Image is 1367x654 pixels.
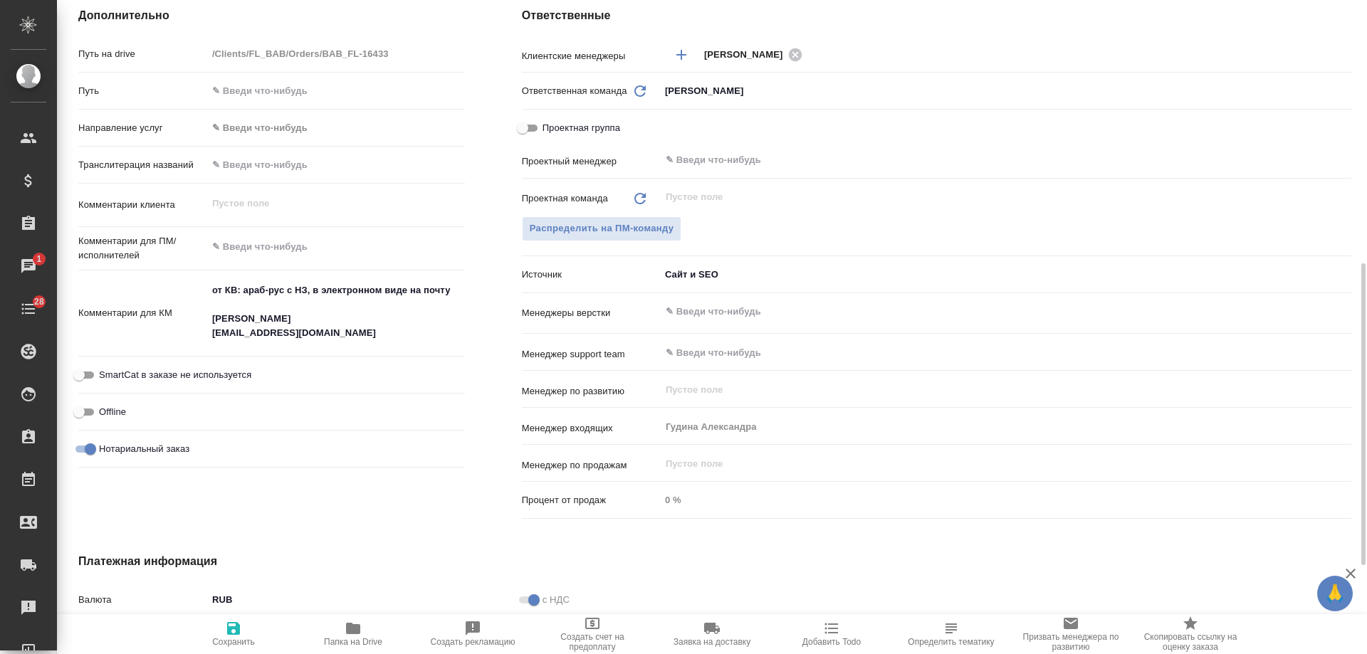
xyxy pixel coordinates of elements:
[664,455,1318,472] input: Пустое поле
[908,637,994,647] span: Определить тематику
[664,189,1318,206] input: Пустое поле
[431,637,515,647] span: Создать рекламацию
[1344,159,1346,162] button: Open
[704,48,792,62] span: [PERSON_NAME]
[26,295,53,309] span: 28
[1323,579,1347,608] span: 🙏
[674,637,750,647] span: Заявка на доставку
[207,116,465,140] div: ✎ Введи что-нибудь
[660,490,1351,510] input: Пустое поле
[522,268,660,282] p: Источник
[4,291,53,327] a: 28
[4,248,53,284] a: 1
[78,198,207,212] p: Комментарии клиента
[522,347,660,362] p: Менеджер support team
[652,614,772,654] button: Заявка на доставку
[78,593,207,607] p: Валюта
[78,553,908,570] h4: Платежная информация
[664,38,698,72] button: Добавить менеджера
[28,252,50,266] span: 1
[99,442,189,456] span: Нотариальный заказ
[704,46,807,63] div: [PERSON_NAME]
[522,191,608,206] p: Проектная команда
[78,47,207,61] p: Путь на drive
[522,458,660,473] p: Менеджер по продажам
[522,154,660,169] p: Проектный менеджер
[522,49,660,63] p: Клиентские менеджеры
[78,121,207,135] p: Направление услуг
[664,303,1299,320] input: ✎ Введи что-нибудь
[212,121,448,135] div: ✎ Введи что-нибудь
[99,368,251,382] span: SmartCat в заказе не используется
[664,381,1318,398] input: Пустое поле
[78,158,207,172] p: Транслитерация названий
[207,80,465,101] input: ✎ Введи что-нибудь
[174,614,293,654] button: Сохранить
[660,263,1351,287] div: Сайт и SEO
[522,493,660,507] p: Процент от продаж
[78,7,465,24] h4: Дополнительно
[1317,576,1353,611] button: 🙏
[543,121,620,135] span: Проектная группа
[522,421,660,436] p: Менеджер входящих
[660,79,1351,103] div: [PERSON_NAME]
[522,7,1351,24] h4: Ответственные
[522,306,660,320] p: Менеджеры верстки
[664,344,1299,361] input: ✎ Введи что-нибудь
[78,84,207,98] p: Путь
[207,278,465,345] textarea: от КВ: араб-рус с НЗ, в электронном виде на почту [PERSON_NAME] [EMAIL_ADDRESS][DOMAIN_NAME]
[530,221,674,237] span: Распределить на ПМ-команду
[533,614,652,654] button: Создать счет на предоплату
[1344,310,1346,313] button: Open
[772,614,891,654] button: Добавить Todo
[293,614,413,654] button: Папка на Drive
[522,216,682,241] button: Распределить на ПМ-команду
[1344,352,1346,354] button: Open
[1011,614,1131,654] button: Призвать менеджера по развитию
[324,637,382,647] span: Папка на Drive
[207,154,465,175] input: ✎ Введи что-нибудь
[207,588,465,612] div: RUB
[212,637,255,647] span: Сохранить
[207,43,465,64] input: Пустое поле
[1020,632,1122,652] span: Призвать менеджера по развитию
[541,632,644,652] span: Создать счет на предоплату
[78,306,207,320] p: Комментарии для КМ
[1344,53,1346,56] button: Open
[522,384,660,399] p: Менеджер по развитию
[1139,632,1242,652] span: Скопировать ссылку на оценку заказа
[522,84,627,98] p: Ответственная команда
[78,234,207,263] p: Комментарии для ПМ/исполнителей
[99,405,126,419] span: Offline
[543,593,570,607] span: с НДС
[664,152,1299,169] input: ✎ Введи что-нибудь
[413,614,533,654] button: Создать рекламацию
[802,637,861,647] span: Добавить Todo
[1131,614,1250,654] button: Скопировать ссылку на оценку заказа
[891,614,1011,654] button: Определить тематику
